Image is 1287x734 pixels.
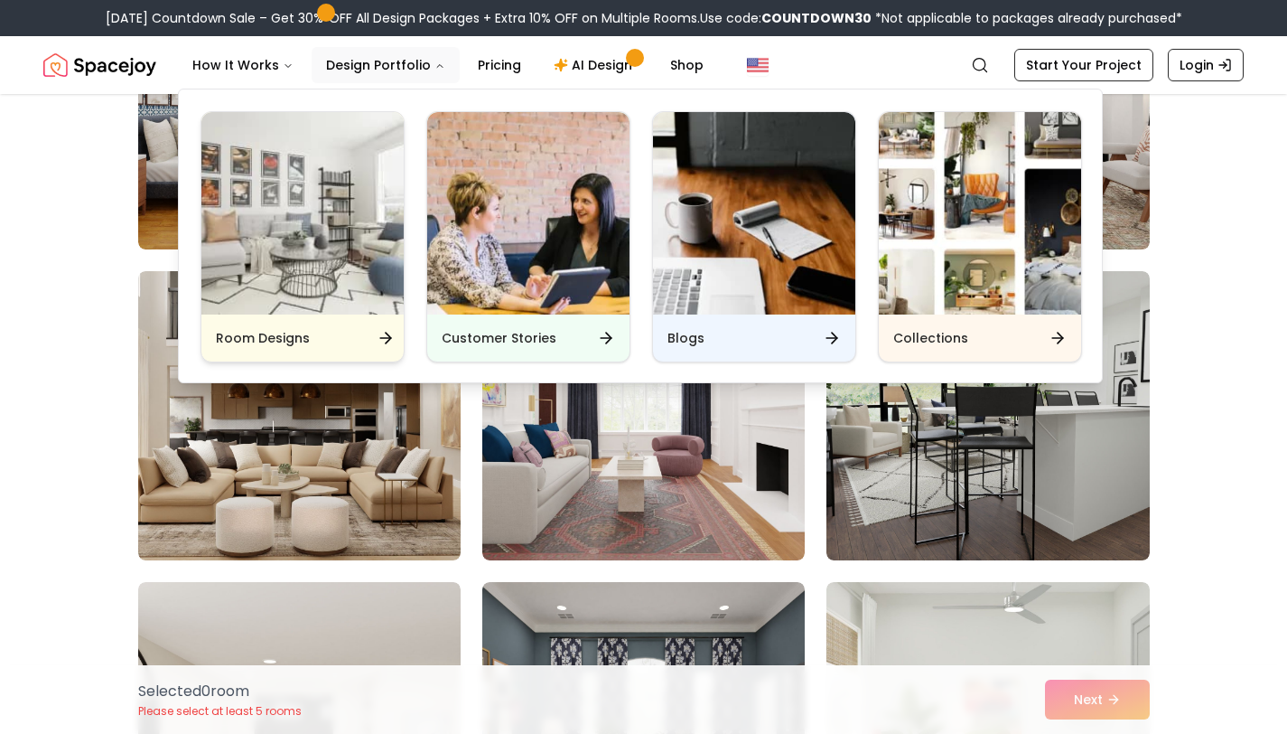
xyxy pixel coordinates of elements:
a: Room DesignsRoom Designs [201,111,405,362]
h6: Customer Stories [442,329,556,347]
a: Pricing [463,47,536,83]
nav: Main [178,47,718,83]
a: Start Your Project [1014,49,1153,81]
div: [DATE] Countdown Sale – Get 30% OFF All Design Packages + Extra 10% OFF on Multiple Rooms. [106,9,1182,27]
img: Collections [879,112,1081,315]
img: Room room-33 [826,271,1149,560]
button: Design Portfolio [312,47,460,83]
img: United States [747,54,769,76]
a: Customer StoriesCustomer Stories [426,111,630,362]
img: Spacejoy Logo [43,47,156,83]
img: Room Designs [201,112,404,315]
p: Selected 0 room [138,681,302,702]
a: BlogsBlogs [652,111,856,362]
button: How It Works [178,47,308,83]
img: Room room-31 [138,271,461,560]
span: Use code: [700,9,872,27]
a: Shop [656,47,718,83]
p: Please select at least 5 rooms [138,704,302,719]
b: COUNTDOWN30 [761,9,872,27]
h6: Room Designs [216,329,310,347]
a: Login [1168,49,1244,81]
a: CollectionsCollections [878,111,1082,362]
a: AI Design [539,47,652,83]
h6: Collections [893,329,968,347]
nav: Global [43,36,1244,94]
img: Blogs [653,112,855,315]
div: Design Portfolio [179,89,1104,384]
span: *Not applicable to packages already purchased* [872,9,1182,27]
h6: Blogs [667,329,704,347]
img: Customer Stories [427,112,630,315]
a: Spacejoy [43,47,156,83]
img: Room room-32 [482,271,805,560]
